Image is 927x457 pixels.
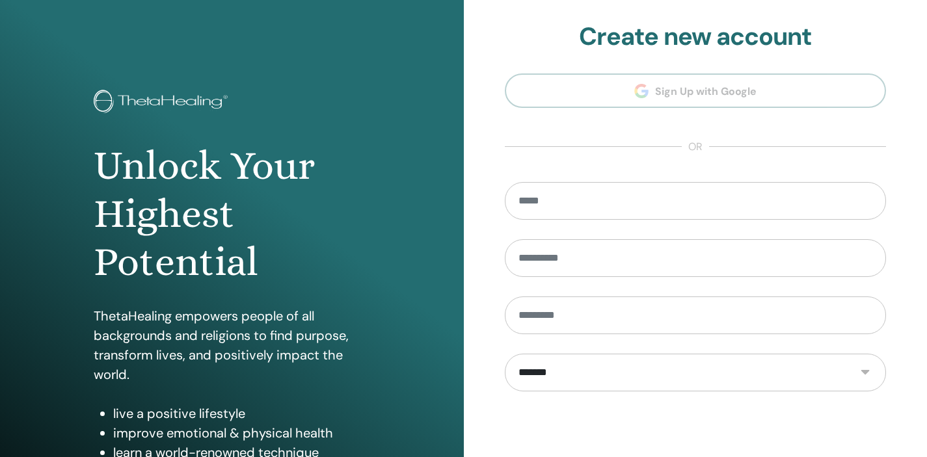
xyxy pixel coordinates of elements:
li: improve emotional & physical health [113,423,370,443]
h2: Create new account [505,22,887,52]
p: ThetaHealing empowers people of all backgrounds and religions to find purpose, transform lives, a... [94,306,370,384]
li: live a positive lifestyle [113,404,370,423]
h1: Unlock Your Highest Potential [94,142,370,287]
span: or [682,139,709,155]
